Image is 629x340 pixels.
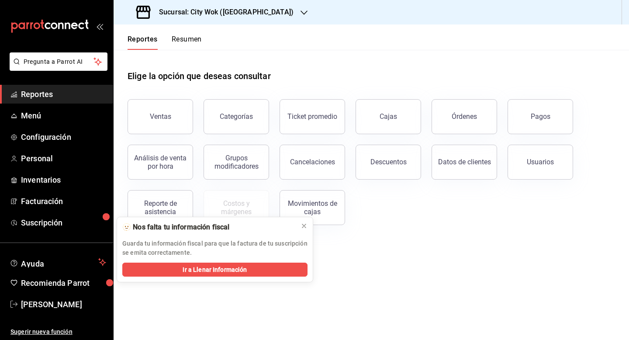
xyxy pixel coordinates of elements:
[21,277,106,289] span: Recomienda Parrot
[432,145,497,180] button: Datos de clientes
[438,158,491,166] div: Datos de clientes
[280,190,345,225] button: Movimientos de cajas
[21,131,106,143] span: Configuración
[370,158,407,166] div: Descuentos
[21,174,106,186] span: Inventarios
[172,35,202,50] button: Resumen
[152,7,294,17] h3: Sucursal: City Wok ([GEOGRAPHIC_DATA])
[287,112,337,121] div: Ticket promedio
[24,57,94,66] span: Pregunta a Parrot AI
[204,190,269,225] button: Contrata inventarios para ver este reporte
[183,265,247,274] span: Ir a Llenar Información
[128,35,202,50] div: navigation tabs
[508,145,573,180] button: Usuarios
[128,35,158,50] button: Reportes
[280,145,345,180] button: Cancelaciones
[380,112,397,121] div: Cajas
[21,153,106,164] span: Personal
[527,158,554,166] div: Usuarios
[10,327,106,337] span: Sugerir nueva función
[21,298,106,310] span: [PERSON_NAME]
[150,112,171,121] div: Ventas
[21,257,95,267] span: Ayuda
[280,99,345,134] button: Ticket promedio
[122,263,308,277] button: Ir a Llenar Información
[122,239,308,257] p: Guarda tu información fiscal para que la factura de tu suscripción se emita correctamente.
[220,112,253,121] div: Categorías
[96,23,103,30] button: open_drawer_menu
[133,199,187,216] div: Reporte de asistencia
[122,222,294,232] div: 🫥 Nos falta tu información fiscal
[209,199,263,216] div: Costos y márgenes
[531,112,550,121] div: Pagos
[21,217,106,229] span: Suscripción
[452,112,477,121] div: Órdenes
[10,52,107,71] button: Pregunta a Parrot AI
[285,199,339,216] div: Movimientos de cajas
[356,99,421,134] button: Cajas
[290,158,335,166] div: Cancelaciones
[6,63,107,73] a: Pregunta a Parrot AI
[128,145,193,180] button: Análisis de venta por hora
[204,145,269,180] button: Grupos modificadores
[128,69,271,83] h1: Elige la opción que deseas consultar
[21,88,106,100] span: Reportes
[356,145,421,180] button: Descuentos
[432,99,497,134] button: Órdenes
[204,99,269,134] button: Categorías
[128,99,193,134] button: Ventas
[133,154,187,170] div: Análisis de venta por hora
[21,110,106,121] span: Menú
[209,154,263,170] div: Grupos modificadores
[128,190,193,225] button: Reporte de asistencia
[21,195,106,207] span: Facturación
[508,99,573,134] button: Pagos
